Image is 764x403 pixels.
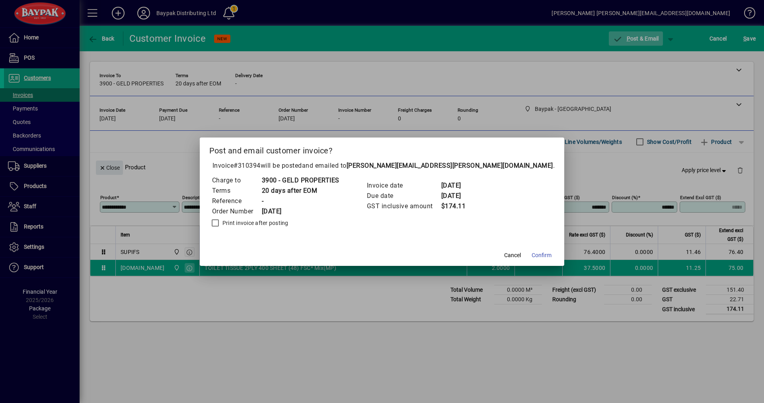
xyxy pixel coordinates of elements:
[261,206,339,217] td: [DATE]
[221,219,288,227] label: Print invoice after posting
[441,201,473,211] td: $174.11
[234,162,261,169] span: #310394
[209,161,555,170] p: Invoice will be posted .
[261,196,339,206] td: -
[347,162,553,169] b: [PERSON_NAME][EMAIL_ADDRESS][PERSON_NAME][DOMAIN_NAME]
[500,248,525,263] button: Cancel
[441,180,473,191] td: [DATE]
[212,206,261,217] td: Order Number
[504,251,521,260] span: Cancel
[366,180,441,191] td: Invoice date
[200,138,565,161] h2: Post and email customer invoice?
[366,191,441,201] td: Due date
[261,175,339,186] td: 3900 - GELD PROPERTIES
[532,251,552,260] span: Confirm
[366,201,441,211] td: GST inclusive amount
[212,196,261,206] td: Reference
[261,186,339,196] td: 20 days after EOM
[528,248,555,263] button: Confirm
[212,186,261,196] td: Terms
[441,191,473,201] td: [DATE]
[212,175,261,186] td: Charge to
[302,162,553,169] span: and emailed to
